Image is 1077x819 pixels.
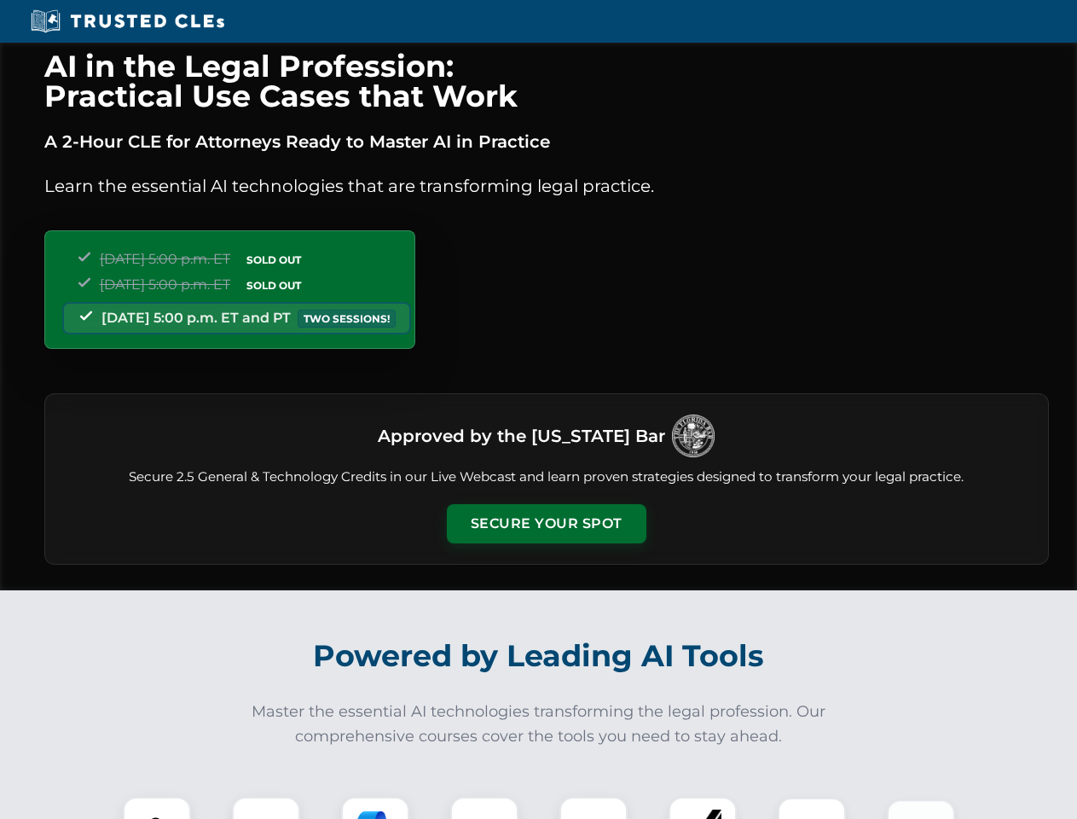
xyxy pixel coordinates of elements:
span: SOLD OUT [240,251,307,269]
button: Secure Your Spot [447,504,646,543]
p: Secure 2.5 General & Technology Credits in our Live Webcast and learn proven strategies designed ... [66,468,1028,487]
span: SOLD OUT [240,276,307,294]
h2: Powered by Leading AI Tools [67,626,1011,686]
img: Trusted CLEs [26,9,229,34]
p: Master the essential AI technologies transforming the legal profession. Our comprehensive courses... [240,700,837,749]
img: Logo [672,415,715,457]
span: [DATE] 5:00 p.m. ET [100,251,230,267]
h1: AI in the Legal Profession: Practical Use Cases that Work [44,51,1049,111]
h3: Approved by the [US_STATE] Bar [378,421,665,451]
p: A 2-Hour CLE for Attorneys Ready to Master AI in Practice [44,128,1049,155]
p: Learn the essential AI technologies that are transforming legal practice. [44,172,1049,200]
span: [DATE] 5:00 p.m. ET [100,276,230,293]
